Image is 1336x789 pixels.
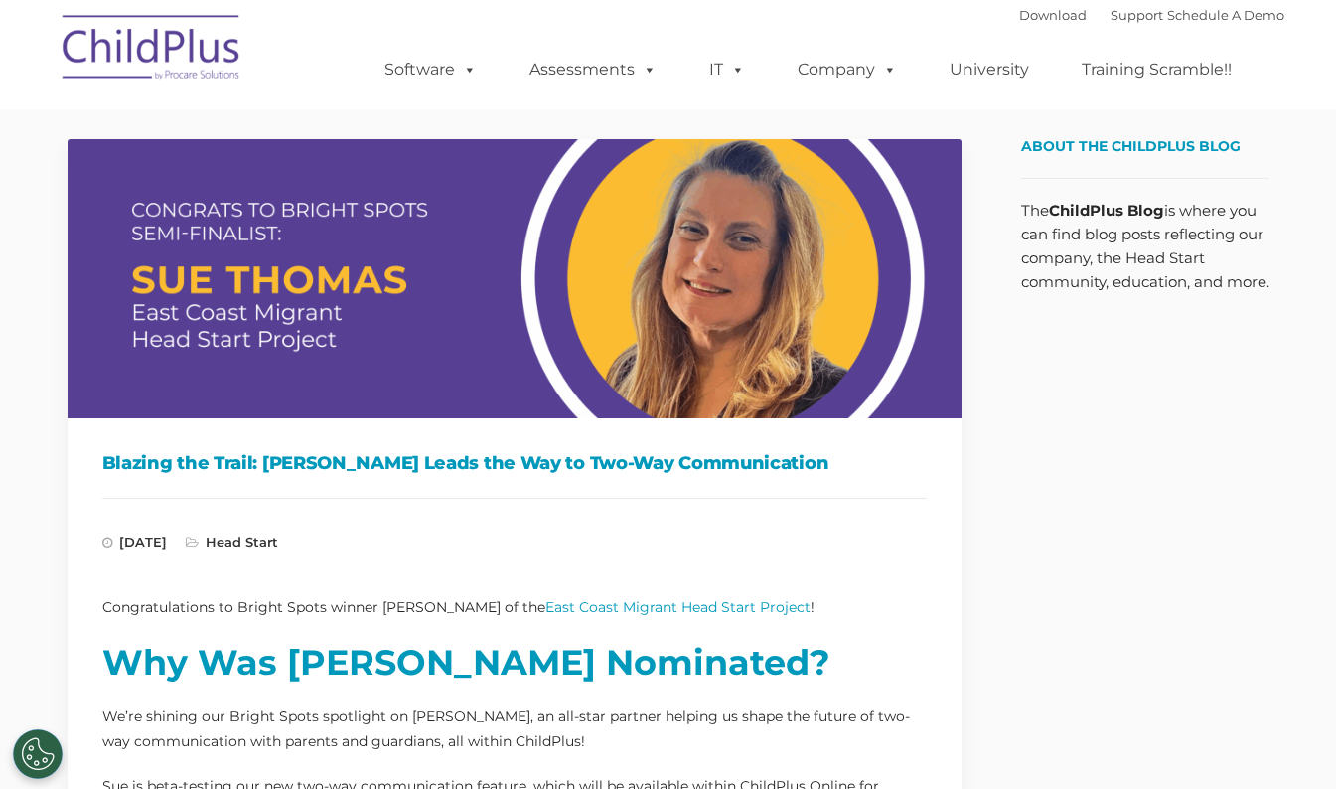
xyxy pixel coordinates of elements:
[102,448,927,478] h1: Blazing the Trail: [PERSON_NAME] Leads the Way to Two-Way Communication​
[510,50,676,89] a: Assessments
[102,534,167,550] span: [DATE]
[689,50,765,89] a: IT
[365,50,497,89] a: Software
[930,50,1049,89] a: University
[1019,7,1087,23] a: Download
[778,50,917,89] a: Company
[1021,199,1269,294] p: The is where you can find blog posts reflecting our company, the Head Start community, education,...
[1021,137,1241,155] span: About the ChildPlus Blog
[1111,7,1163,23] a: Support
[102,705,927,754] p: We’re shining our Bright Spots spotlight on [PERSON_NAME], an all-star partner helping us shape t...
[102,595,927,620] p: Congratulations to Bright Spots winner [PERSON_NAME] of the !
[545,598,811,616] a: East Coast Migrant Head Start Project​
[1019,7,1284,23] font: |
[206,534,278,550] a: Head Start
[1062,50,1252,89] a: Training Scramble!!
[102,641,830,684] strong: Why Was [PERSON_NAME] Nominated?
[13,729,63,779] button: Cookies Settings
[1049,201,1164,220] strong: ChildPlus Blog
[53,1,251,100] img: ChildPlus by Procare Solutions
[1167,7,1284,23] a: Schedule A Demo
